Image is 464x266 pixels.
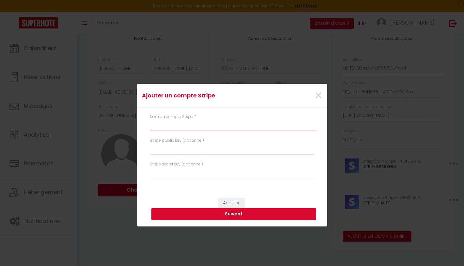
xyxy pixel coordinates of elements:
h4: Ajouter un compte Stripe [142,91,259,100]
span: × [315,86,322,105]
label: Stripe public key (optionnel) [150,138,204,144]
button: Annuler [218,198,245,208]
label: Stripe secret key (optionnel) [150,161,203,167]
button: Close [315,89,322,102]
button: Suivant [151,208,316,220]
label: Nom du compte Stripe [150,114,193,120]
